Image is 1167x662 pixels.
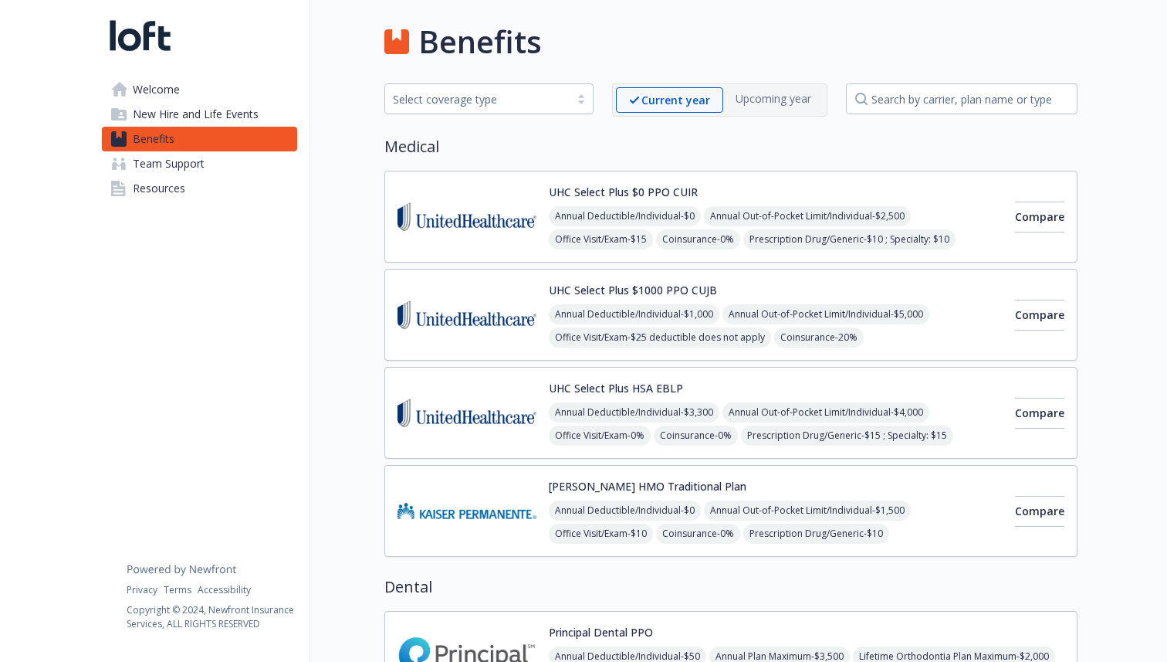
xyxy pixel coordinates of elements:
span: New Hire and Life Events [133,102,259,127]
button: [PERSON_NAME] HMO Traditional Plan [549,478,746,494]
a: Welcome [102,77,297,102]
input: search by carrier, plan name or type [846,83,1077,114]
p: Copyright © 2024, Newfront Insurance Services, ALL RIGHTS RESERVED [127,603,296,631]
button: Accessibility [198,583,251,597]
span: Office Visit/Exam - 0% [549,426,651,446]
button: Principal Dental PPO [549,624,653,640]
a: Privacy [127,583,157,597]
span: Compare [1015,209,1064,224]
span: Annual Deductible/Individual - $1,000 [549,304,719,324]
div: Select coverage type [393,91,562,107]
button: Compare [1015,202,1064,233]
span: Annual Out-of-Pocket Limit/Individual - $5,000 [722,304,929,324]
button: UHC Select Plus $1000 PPO CUJB [549,282,717,298]
span: Team Support [133,151,205,176]
span: Coinsurance - 0% [654,426,738,446]
span: Annual Deductible/Individual - $0 [549,206,701,226]
span: Coinsurance - 0% [656,229,740,250]
img: United Healthcare Insurance Company carrier logo [397,184,536,250]
span: Prescription Drug/Generic - $10 [743,524,889,544]
span: Office Visit/Exam - $25 deductible does not apply [549,328,771,348]
img: United Healthcare Insurance Company carrier logo [397,380,536,446]
span: Coinsurance - 0% [656,524,740,544]
span: Upcoming year [723,87,824,113]
a: Team Support [102,151,297,176]
span: Annual Out-of-Pocket Limit/Individual - $4,000 [722,402,929,423]
span: Welcome [133,77,180,102]
button: Compare [1015,398,1064,429]
span: Resources [133,176,185,201]
a: New Hire and Life Events [102,102,297,127]
span: Annual Out-of-Pocket Limit/Individual - $1,500 [704,501,911,521]
a: Terms [164,583,191,597]
span: Compare [1015,504,1064,518]
span: Benefits [133,127,174,151]
h1: Benefits [418,19,542,65]
span: Office Visit/Exam - $10 [549,524,653,544]
span: Compare [1015,307,1064,322]
p: Current year [641,92,710,108]
a: Resources [102,176,297,201]
button: Compare [1015,496,1064,527]
a: Benefits [102,127,297,151]
span: Prescription Drug/Generic - $15 ; Specialty: $15 [741,426,953,446]
h2: Medical [384,135,1077,158]
h2: Dental [384,575,1077,599]
img: Kaiser Permanente Insurance Company carrier logo [397,478,536,544]
span: Office Visit/Exam - $15 [549,229,653,250]
span: Prescription Drug/Generic - $10 ; Specialty: $10 [743,229,956,250]
button: Compare [1015,300,1064,331]
img: United Healthcare Insurance Company carrier logo [397,282,536,348]
p: Upcoming year [736,90,811,107]
span: Coinsurance - 20% [774,328,864,348]
span: Annual Out-of-Pocket Limit/Individual - $2,500 [704,206,911,226]
span: Annual Deductible/Individual - $0 [549,501,701,521]
span: Annual Deductible/Individual - $3,300 [549,402,719,423]
button: UHC Select Plus $0 PPO CUIR [549,184,698,200]
span: Compare [1015,406,1064,420]
button: UHC Select Plus HSA EBLP [549,380,683,396]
